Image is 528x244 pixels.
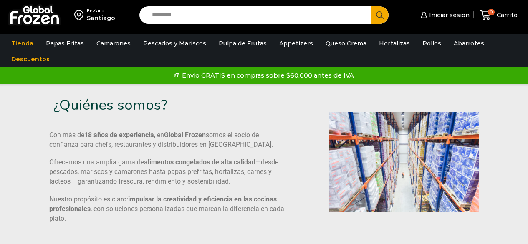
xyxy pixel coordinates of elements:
[427,11,470,19] span: Iniciar sesión
[164,131,206,139] b: Global Frozen
[42,35,88,51] a: Papas Fritas
[49,195,286,224] p: Nuestro propósito es claro: , con soluciones personalizadas que marcan la diferencia en cada plato.
[419,7,470,23] a: Iniciar sesión
[375,35,414,51] a: Hortalizas
[92,35,135,51] a: Camarones
[49,158,286,186] p: Ofrecemos una amplia gama de —desde pescados, mariscos y camarones hasta papas prefritas, hortali...
[321,35,371,51] a: Queso Crema
[371,6,389,24] button: Search button
[478,5,520,25] a: 0 Carrito
[53,96,255,114] h3: ¿Quiénes somos?
[87,14,115,22] div: Santiago
[74,8,87,22] img: address-field-icon.svg
[7,35,38,51] a: Tienda
[87,8,115,14] div: Enviar a
[7,51,54,67] a: Descuentos
[488,9,495,15] span: 0
[215,35,271,51] a: Pulpa de Frutas
[495,11,518,19] span: Carrito
[49,131,286,150] p: Con más de , en somos el socio de confianza para chefs, restaurantes y distribuidores en [GEOGRAP...
[450,35,488,51] a: Abarrotes
[84,131,154,139] b: 18 años de experiencia
[49,195,277,213] b: impulsar la creatividad y eficiencia en las cocinas profesionales
[139,35,210,51] a: Pescados y Mariscos
[275,35,317,51] a: Appetizers
[144,158,255,166] b: alimentos congelados de alta calidad
[418,35,445,51] a: Pollos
